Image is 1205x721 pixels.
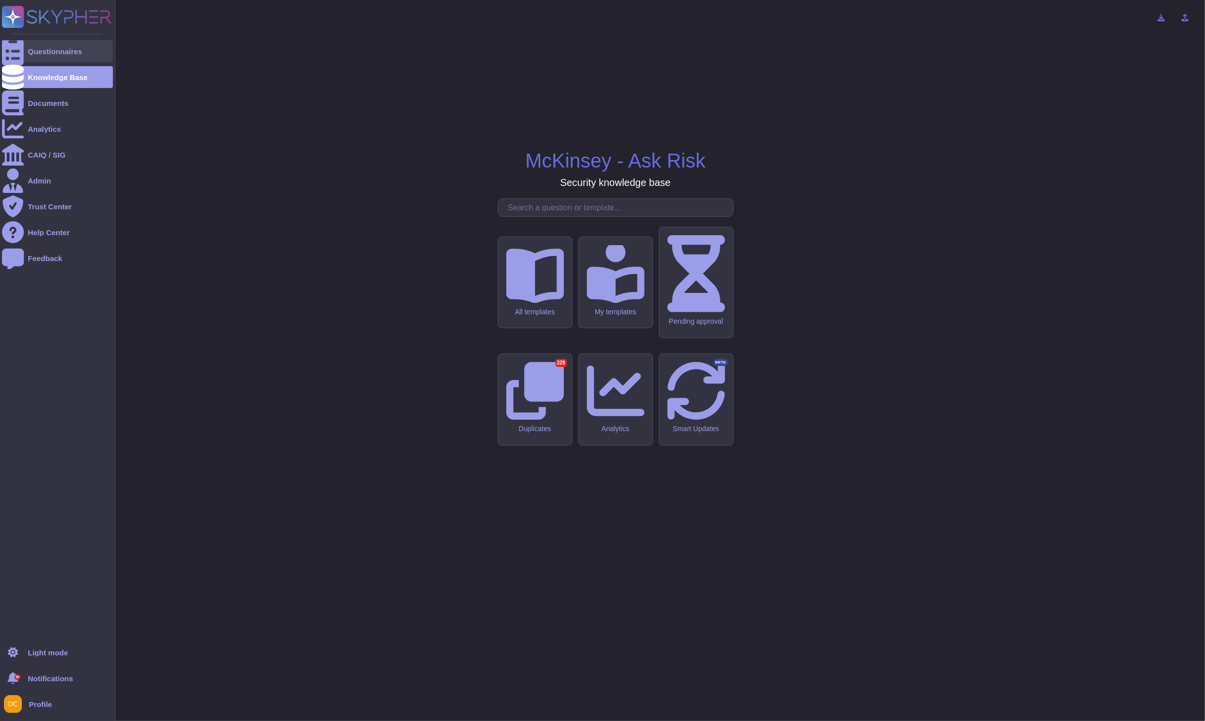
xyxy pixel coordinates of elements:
div: Analytics [587,425,645,433]
img: user [4,695,22,713]
div: Feedback [28,255,62,262]
div: Admin [28,177,51,184]
div: Pending approval [667,317,725,326]
div: 9+ [14,674,20,680]
div: Smart Updates [667,425,725,433]
div: 229 [556,359,567,367]
a: Questionnaires [2,40,113,62]
div: All templates [506,308,564,316]
a: Knowledge Base [2,66,113,88]
div: Duplicates [506,425,564,433]
div: Knowledge Base [28,74,88,81]
div: Questionnaires [28,48,82,55]
a: Help Center [2,221,113,243]
div: CAIQ / SIG [28,151,66,159]
div: Analytics [28,125,61,133]
h1: McKinsey - Ask Risk [525,149,705,173]
a: Analytics [2,118,113,140]
span: Profile [29,701,52,708]
a: Documents [2,92,113,114]
div: My templates [587,308,645,316]
button: user [2,693,29,715]
div: BETA [713,359,728,366]
div: Trust Center [28,203,72,210]
input: Search a question or template... [503,199,733,216]
div: Documents [28,99,69,107]
a: Trust Center [2,195,113,217]
a: Feedback [2,247,113,269]
span: Notifications [28,675,73,682]
div: Help Center [28,229,70,236]
h3: Security knowledge base [560,177,670,188]
a: CAIQ / SIG [2,144,113,166]
a: Admin [2,170,113,191]
div: Light mode [28,649,68,656]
